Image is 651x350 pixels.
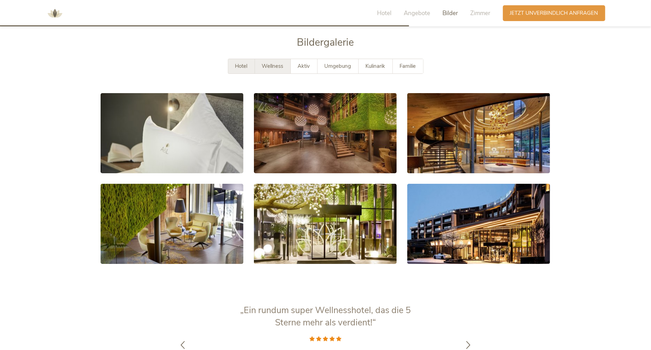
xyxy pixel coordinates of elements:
span: „Ein rundum super Wellnesshotel, das die 5 Sterne mehr als verdient!“ [240,304,411,329]
a: AMONTI & LUNARIS Wellnessresort [44,11,65,15]
span: Bilder [443,9,458,17]
span: Wellness [262,63,283,70]
span: Aktiv [298,63,310,70]
span: Kulinarik [366,63,385,70]
img: AMONTI & LUNARIS Wellnessresort [44,3,65,24]
span: Jetzt unverbindlich anfragen [510,9,598,17]
span: Zimmer [471,9,491,17]
span: Hotel [235,63,248,70]
span: Hotel [377,9,392,17]
span: Umgebung [325,63,351,70]
span: Familie [400,63,416,70]
span: Bildergalerie [297,35,354,49]
span: Angebote [404,9,430,17]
